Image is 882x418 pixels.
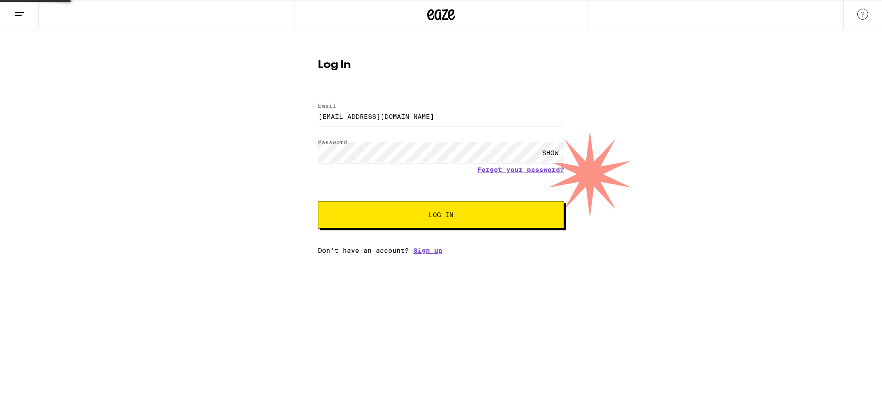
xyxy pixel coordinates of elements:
[318,60,564,71] h1: Log In
[6,6,66,14] span: Hi. Need any help?
[318,106,564,127] input: Email
[477,166,564,173] a: Forgot your password?
[318,139,347,145] label: Password
[318,103,336,109] label: Email
[413,247,442,254] a: Sign up
[537,142,564,163] div: SHOW
[318,201,564,229] button: Log In
[429,212,453,218] span: Log In
[318,247,564,254] div: Don't have an account?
